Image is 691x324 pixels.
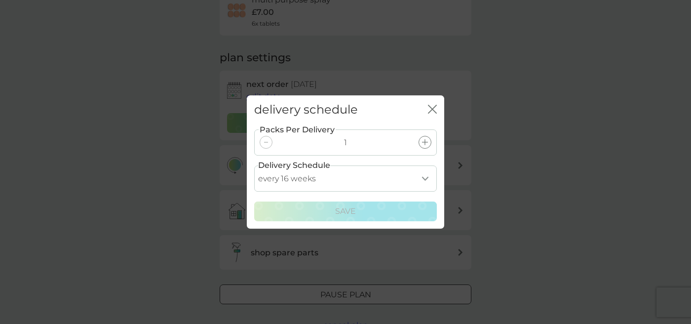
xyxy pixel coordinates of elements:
[258,159,330,172] label: Delivery Schedule
[254,202,437,221] button: Save
[259,123,336,136] label: Packs Per Delivery
[344,136,347,149] p: 1
[428,105,437,115] button: close
[254,103,358,117] h2: delivery schedule
[335,205,356,218] p: Save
